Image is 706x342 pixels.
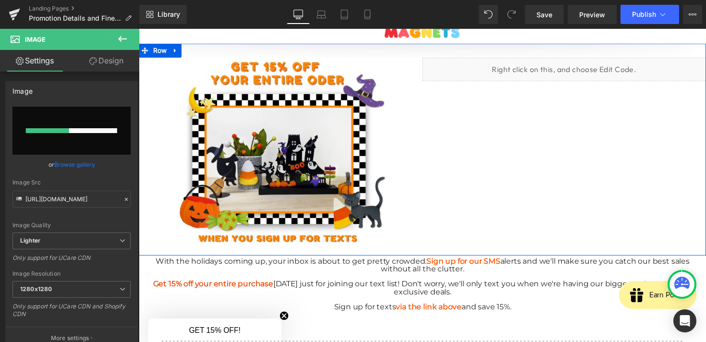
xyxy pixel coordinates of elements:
[287,5,310,24] a: Desktop
[29,5,139,12] a: Landing Pages
[295,233,370,243] strong: Sign up for our SMS
[15,256,138,266] span: Get 15% off your entire purchase
[31,15,44,29] a: Expand / Collapse
[264,280,331,289] strong: via the link above
[12,159,131,170] div: or
[12,82,33,95] div: Image
[568,5,617,24] a: Preview
[502,5,521,24] button: Redo
[139,5,187,24] a: New Library
[356,5,379,24] a: Mobile
[15,256,567,273] span: [DATE] just for joining our text list! Don't worry, we'll only text you when we're having our big...
[54,156,95,173] a: Browse gallery
[632,11,656,18] span: Publish
[20,285,52,293] b: 1280x1280
[12,222,131,229] div: Image Quality
[579,10,605,20] span: Preview
[25,36,46,43] span: Image
[200,280,382,289] span: Sign up for texts and save 15%.
[536,10,552,20] span: Save
[158,10,180,19] span: Library
[12,303,131,324] div: Only support for UCare CDN and Shopify CDN
[683,5,702,24] button: More
[20,237,40,244] b: Lighter
[12,254,131,268] div: Only support for UCare CDN
[12,179,131,186] div: Image Src
[12,270,131,277] div: Image Resolution
[29,14,121,22] span: Promotion Details and Fine Print
[621,5,679,24] button: Publish
[333,5,356,24] a: Tablet
[310,5,333,24] a: Laptop
[72,50,141,72] a: Design
[673,309,696,332] div: Open Intercom Messenger
[17,233,564,250] span: With the holidays coming up, your inbox is about to get pretty crowded. alerts and we'll make sur...
[12,15,31,29] span: Row
[12,191,131,208] input: Link
[492,258,572,287] iframe: Button to open loyalty program pop-up
[479,5,498,24] button: Undo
